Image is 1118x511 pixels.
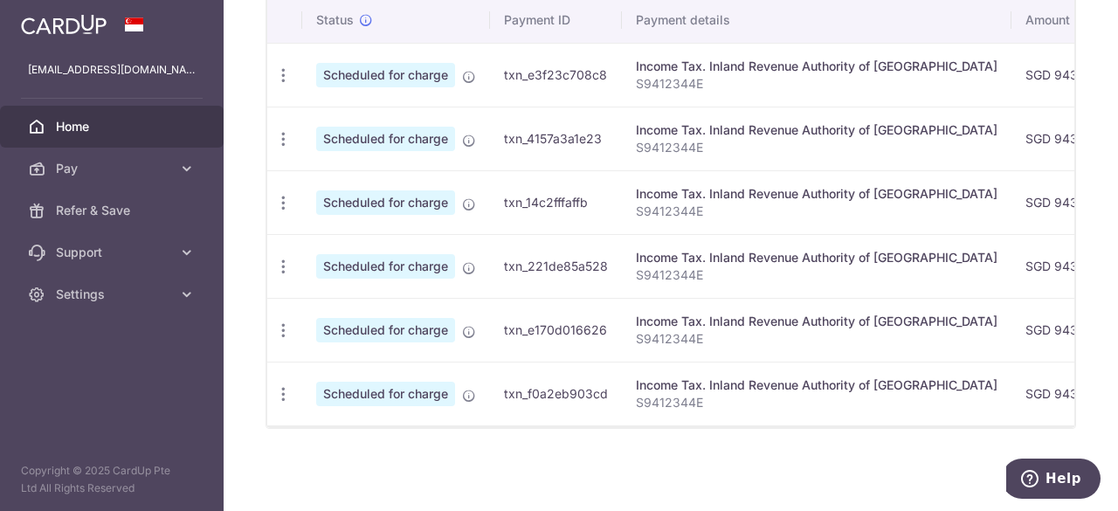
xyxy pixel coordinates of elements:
span: Scheduled for charge [316,318,455,342]
iframe: Opens a widget where you can find more information [1006,459,1101,502]
td: txn_14c2fffaffb [490,170,622,234]
span: Support [56,244,171,261]
span: Amount [1025,11,1070,29]
p: S9412344E [636,330,997,348]
span: Scheduled for charge [316,63,455,87]
p: S9412344E [636,266,997,284]
p: S9412344E [636,203,997,220]
div: Income Tax. Inland Revenue Authority of [GEOGRAPHIC_DATA] [636,185,997,203]
td: txn_e170d016626 [490,298,622,362]
td: txn_221de85a528 [490,234,622,298]
div: Income Tax. Inland Revenue Authority of [GEOGRAPHIC_DATA] [636,313,997,330]
td: SGD 943.45 [1011,107,1110,170]
td: SGD 943.45 [1011,234,1110,298]
td: SGD 943.45 [1011,362,1110,425]
span: Scheduled for charge [316,190,455,215]
p: [EMAIL_ADDRESS][DOMAIN_NAME] [28,61,196,79]
span: Scheduled for charge [316,382,455,406]
td: txn_4157a3a1e23 [490,107,622,170]
div: Income Tax. Inland Revenue Authority of [GEOGRAPHIC_DATA] [636,249,997,266]
span: Pay [56,160,171,177]
span: Settings [56,286,171,303]
td: txn_f0a2eb903cd [490,362,622,425]
span: Scheduled for charge [316,254,455,279]
p: S9412344E [636,394,997,411]
img: CardUp [21,14,107,35]
p: S9412344E [636,139,997,156]
td: SGD 943.45 [1011,43,1110,107]
p: S9412344E [636,75,997,93]
div: Income Tax. Inland Revenue Authority of [GEOGRAPHIC_DATA] [636,121,997,139]
span: Scheduled for charge [316,127,455,151]
td: SGD 943.45 [1011,298,1110,362]
span: Status [316,11,354,29]
div: Income Tax. Inland Revenue Authority of [GEOGRAPHIC_DATA] [636,58,997,75]
td: SGD 943.45 [1011,170,1110,234]
span: Home [56,118,171,135]
div: Income Tax. Inland Revenue Authority of [GEOGRAPHIC_DATA] [636,376,997,394]
span: Refer & Save [56,202,171,219]
td: txn_e3f23c708c8 [490,43,622,107]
